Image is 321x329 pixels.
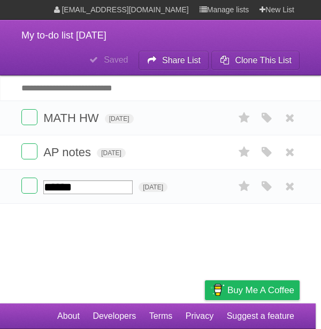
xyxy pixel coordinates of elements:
[139,51,209,70] button: Share List
[234,109,255,127] label: Star task
[43,111,101,125] span: MATH HW
[105,114,134,124] span: [DATE]
[97,148,126,158] span: [DATE]
[162,56,201,65] b: Share List
[234,143,255,161] label: Star task
[211,51,300,70] button: Clone This List
[227,281,294,300] span: Buy me a coffee
[205,280,300,300] a: Buy me a coffee
[139,182,167,192] span: [DATE]
[57,306,80,326] a: About
[43,146,94,159] span: AP notes
[149,306,173,326] a: Terms
[210,281,225,299] img: Buy me a coffee
[186,306,213,326] a: Privacy
[235,56,292,65] b: Clone This List
[21,143,37,159] label: Done
[21,178,37,194] label: Done
[227,306,294,326] a: Suggest a feature
[93,306,136,326] a: Developers
[21,109,37,125] label: Done
[21,30,106,41] span: My to-do list [DATE]
[234,178,255,195] label: Star task
[104,55,128,64] b: Saved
